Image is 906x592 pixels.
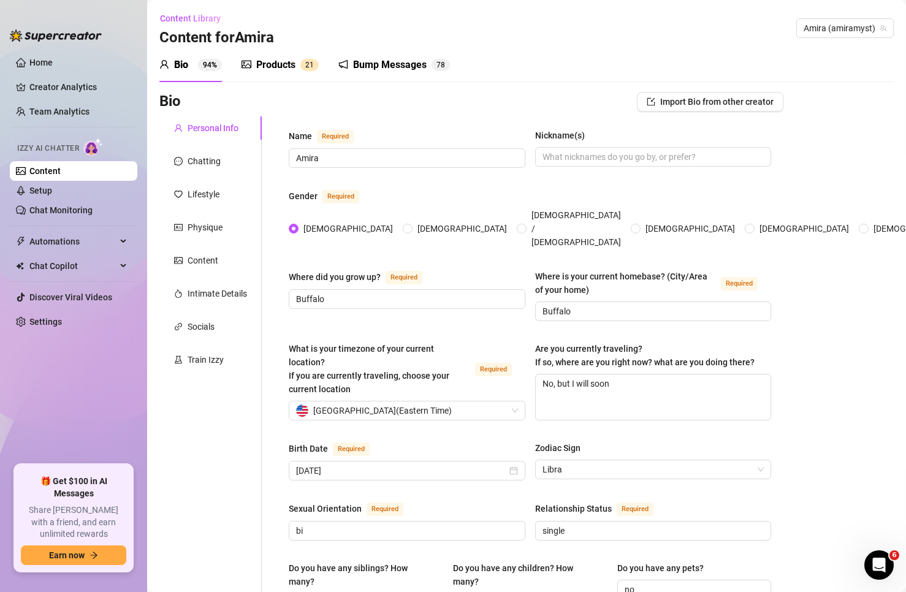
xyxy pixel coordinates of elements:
button: Import Bio from other creator [637,92,783,112]
input: Where did you grow up? [296,292,516,306]
a: Settings [29,317,62,327]
input: Sexual Orientation [296,524,516,537]
span: import [647,97,655,106]
span: thunderbolt [16,237,26,246]
span: message [174,157,183,165]
label: Do you have any siblings? How many? [289,561,443,588]
a: Home [29,58,53,67]
label: Sexual Orientation [289,501,417,516]
label: Relationship Status [535,501,667,516]
div: Train Izzy [188,353,224,366]
span: team [880,25,887,32]
img: AI Chatter [84,138,103,156]
div: Zodiac Sign [535,441,581,455]
span: picture [174,256,183,265]
iframe: Intercom live chat [864,550,894,580]
input: Birth Date [296,464,507,477]
span: Chat Copilot [29,256,116,276]
img: us [296,404,308,417]
span: [DEMOGRAPHIC_DATA] [641,222,740,235]
button: Content Library [159,9,230,28]
div: Content [188,254,218,267]
span: [GEOGRAPHIC_DATA] ( Eastern Time ) [313,401,452,420]
span: Required [617,503,653,516]
div: Gender [289,189,318,203]
span: 2 [305,61,310,69]
span: 7 [436,61,441,69]
span: Required [333,442,370,456]
a: Team Analytics [29,107,89,116]
div: Do you have any pets? [617,561,704,575]
a: Creator Analytics [29,77,128,97]
div: Bump Messages [353,58,427,72]
span: link [174,322,183,331]
div: Lifestyle [188,188,219,201]
span: Required [386,271,422,284]
span: [DEMOGRAPHIC_DATA] [299,222,398,235]
span: 🎁 Get $100 in AI Messages [21,476,126,499]
span: notification [338,59,348,69]
div: Nickname(s) [535,129,585,142]
span: user [159,59,169,69]
span: Earn now [49,550,85,560]
sup: 78 [432,59,450,71]
span: user [174,124,183,132]
span: Required [317,130,354,143]
div: Do you have any children? How many? [453,561,599,588]
sup: 21 [300,59,319,71]
span: Izzy AI Chatter [17,143,79,154]
div: Sexual Orientation [289,502,362,515]
div: Where is your current homebase? (City/Area of your home) [535,270,717,297]
span: Required [721,277,758,290]
label: Where did you grow up? [289,270,436,284]
span: [DEMOGRAPHIC_DATA] / [DEMOGRAPHIC_DATA] [527,208,626,249]
span: 6 [889,550,899,560]
span: Are you currently traveling? If so, where are you right now? what are you doing there? [535,344,755,367]
span: [DEMOGRAPHIC_DATA] [413,222,512,235]
span: Required [475,363,512,376]
input: Nickname(s) [542,150,762,164]
span: fire [174,289,183,298]
span: Required [367,503,403,516]
label: Where is your current homebase? (City/Area of your home) [535,270,772,297]
div: Intimate Details [188,287,247,300]
label: Birth Date [289,441,383,456]
img: Chat Copilot [16,262,24,270]
a: Content [29,166,61,176]
span: 8 [441,61,445,69]
label: Zodiac Sign [535,441,589,455]
span: Automations [29,232,116,251]
label: Do you have any children? How many? [453,561,607,588]
div: Do you have any siblings? How many? [289,561,435,588]
div: Birth Date [289,442,328,455]
sup: 94% [198,59,222,71]
div: Where did you grow up? [289,270,381,284]
div: Products [256,58,295,72]
span: experiment [174,355,183,364]
span: heart [174,190,183,199]
span: Share [PERSON_NAME] with a friend, and earn unlimited rewards [21,504,126,541]
span: What is your timezone of your current location? If you are currently traveling, choose your curre... [289,344,449,394]
span: Required [322,190,359,203]
span: [DEMOGRAPHIC_DATA] [755,222,854,235]
label: Nickname(s) [535,129,593,142]
a: Discover Viral Videos [29,292,112,302]
h3: Bio [159,92,181,112]
label: Name [289,129,367,143]
span: Amira (amiramyst) [804,19,886,37]
div: Bio [174,58,188,72]
label: Do you have any pets? [617,561,712,575]
span: arrow-right [89,551,98,560]
div: Name [289,129,312,143]
div: Chatting [188,154,221,168]
div: Physique [188,221,223,234]
input: Where is your current homebase? (City/Area of your home) [542,305,762,318]
span: Import Bio from other creator [660,97,774,107]
span: idcard [174,223,183,232]
h3: Content for Amira [159,28,274,48]
img: logo-BBDzfeDw.svg [10,29,102,42]
textarea: No, but I will soon [536,374,771,420]
a: Setup [29,186,52,195]
input: Name [296,151,516,165]
span: 1 [310,61,314,69]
